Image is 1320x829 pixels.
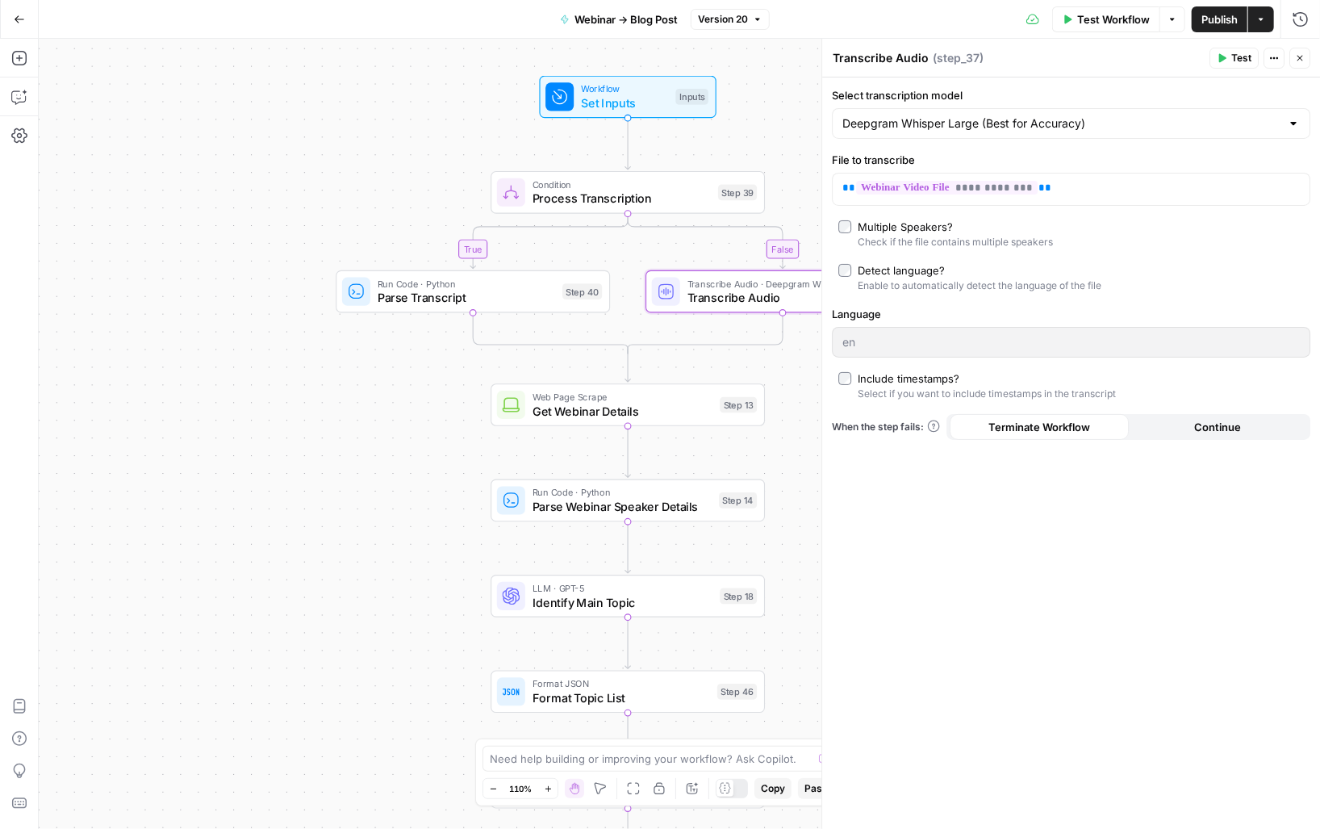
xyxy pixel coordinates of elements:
span: Format Topic List [533,689,710,707]
span: Parse Transcript [378,289,555,307]
button: Copy [754,778,792,799]
button: Test [1209,48,1259,69]
label: Language [832,306,1310,322]
input: Multiple Speakers?Check if the file contains multiple speakers [838,220,851,233]
span: Transcribe Audio · Deepgram Whisper Large [687,277,867,291]
div: Step 40 [562,283,602,299]
span: Test [1231,51,1251,65]
span: Publish [1201,11,1238,27]
label: Select transcription model [832,87,1310,103]
div: Step 39 [718,185,757,201]
g: Edge from step_39 to step_37 [628,213,785,268]
div: Select if you want to include timestamps in the transcript [858,387,1116,401]
span: Version 20 [698,12,748,27]
g: Edge from step_39-conditional-end to step_13 [625,350,631,383]
div: Detect language? [858,262,945,278]
span: Get Webinar Details [533,402,713,420]
span: Continue [1195,419,1242,435]
div: LLM · GPT-5Identify Main TopicStep 18 [491,575,765,618]
div: Web Page ScrapeGet Webinar DetailsStep 13 [491,383,765,426]
div: Step 14 [719,492,757,509]
div: ConditionProcess TranscriptionStep 39 [491,171,765,214]
div: Format JSONFormat Topic ListStep 46 [491,671,765,714]
span: Web Page Scrape [533,390,713,404]
input: Include timestamps?Select if you want to include timestamps in the transcript [838,372,851,385]
g: Edge from step_18 to step_46 [625,618,631,669]
span: Run Code · Python [378,277,555,291]
span: Format JSON [533,676,710,691]
a: When the step fails: [832,420,940,434]
g: Edge from step_37 to step_39-conditional-end [628,312,783,354]
span: ( step_37 ) [933,50,984,66]
div: Step 46 [717,684,757,700]
input: en [842,334,1300,350]
span: Parse Webinar Speaker Details [533,498,712,516]
span: 110% [509,782,532,795]
div: Multiple Speakers? [858,219,953,235]
g: Edge from step_13 to step_14 [625,426,631,478]
div: Include timestamps? [858,371,959,387]
g: Edge from step_40 to step_39-conditional-end [473,312,628,354]
button: Publish [1192,6,1247,32]
div: Human ReviewSelect Primary TopicStep 43 [491,766,765,809]
g: Edge from step_39 to step_40 [470,213,628,268]
button: Test Workflow [1052,6,1159,32]
div: Check if the file contains multiple speakers [858,235,1053,249]
div: Run Code · PythonParse TranscriptStep 40 [336,270,610,313]
input: Detect language?Enable to automatically detect the language of the file [838,264,851,277]
div: Step 13 [720,397,757,413]
textarea: Transcribe Audio [833,50,929,66]
div: Inputs [675,89,708,105]
span: Transcribe Audio [687,289,867,307]
span: Paste [804,781,831,796]
span: Webinar -> Blog Post [574,11,678,27]
div: Enable to automatically detect the language of the file [858,278,1101,293]
span: Terminate Workflow [988,419,1090,435]
g: Edge from start to step_39 [625,118,631,170]
span: LLM · GPT-5 [533,581,713,596]
span: Copy [761,781,785,796]
span: Run Code · Python [533,485,712,500]
span: Test Workflow [1077,11,1150,27]
div: WorkflowSet InputsInputs [491,76,765,119]
div: Step 18 [720,588,757,605]
div: Transcribe Audio · Deepgram Whisper LargeTranscribe AudioStep 37 [645,270,920,313]
label: File to transcribe [832,152,1310,168]
span: Set Inputs [581,94,669,112]
g: Edge from step_14 to step_18 [625,521,631,573]
span: Condition [533,178,712,192]
input: Deepgram Whisper Large (Best for Accuracy) [842,115,1280,132]
button: Paste [798,778,838,799]
span: Process Transcription [533,190,712,207]
span: Identify Main Topic [533,593,713,611]
div: Run Code · PythonParse Webinar Speaker DetailsStep 14 [491,479,765,522]
span: Workflow [581,82,669,96]
button: Version 20 [691,9,770,30]
button: Continue [1129,414,1308,440]
button: Webinar -> Blog Post [550,6,687,32]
